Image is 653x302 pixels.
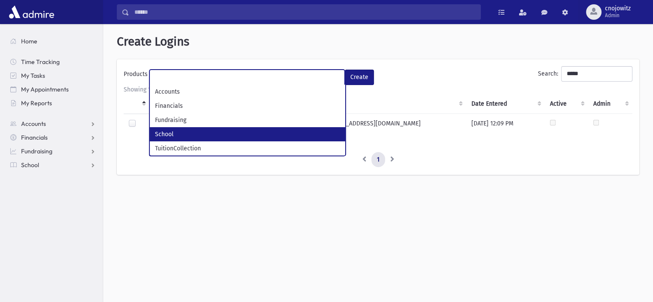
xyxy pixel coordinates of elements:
[323,113,466,135] td: [EMAIL_ADDRESS][DOMAIN_NAME]
[3,55,103,69] a: Time Tracking
[345,70,374,85] button: Create
[129,4,480,20] input: Search
[3,69,103,82] a: My Tasks
[150,141,345,156] li: TuitionCollection
[466,94,545,114] th: Date Entered : activate to sort column ascending
[3,158,103,172] a: School
[124,94,149,114] th: : activate to sort column descending
[21,161,39,169] span: School
[150,113,345,127] li: Fundraising
[605,12,631,19] span: Admin
[21,134,48,141] span: Financials
[371,152,385,168] a: 1
[605,5,631,12] span: cnojowitz
[466,113,545,135] td: [DATE] 12:09 PM
[150,127,345,141] li: School
[21,147,52,155] span: Fundraising
[21,120,46,128] span: Accounts
[7,3,56,21] img: AdmirePro
[21,85,69,93] span: My Appointments
[124,70,149,82] label: Products
[3,96,103,110] a: My Reports
[150,85,345,99] li: Accounts
[21,99,52,107] span: My Reports
[117,34,639,49] h1: Create Logins
[21,72,45,79] span: My Tasks
[3,82,103,96] a: My Appointments
[21,58,60,66] span: Time Tracking
[3,144,103,158] a: Fundraising
[588,94,632,114] th: Admin : activate to sort column ascending
[3,117,103,131] a: Accounts
[21,37,37,45] span: Home
[3,131,103,144] a: Financials
[545,94,588,114] th: Active : activate to sort column ascending
[150,99,345,113] li: Financials
[538,66,632,82] label: Search:
[124,85,632,94] div: Showing 1 to 1 of 1 entries (filtered from 75 total entries)
[3,34,103,48] a: Home
[561,66,632,82] input: Search:
[323,94,466,114] th: EMail : activate to sort column ascending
